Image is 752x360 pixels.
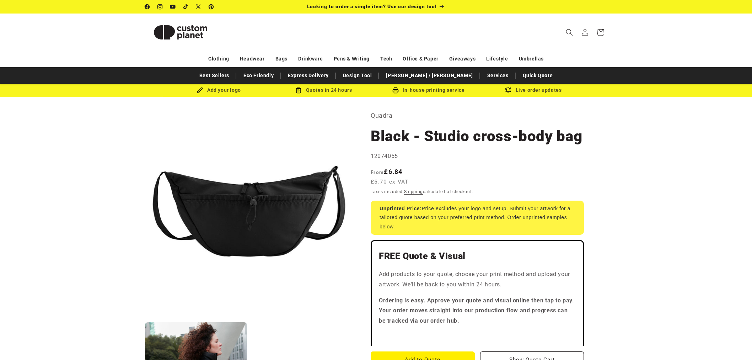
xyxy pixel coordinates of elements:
[379,269,576,290] p: Add products to your quote, choose your print method and upload your artwork. We'll be back to yo...
[371,168,403,175] strong: £6.84
[284,69,332,82] a: Express Delivery
[371,201,584,235] div: Price excludes your logo and setup. Submit your artwork for a tailored quote based on your prefer...
[382,69,476,82] a: [PERSON_NAME] / [PERSON_NAME]
[371,127,584,146] h1: Black - Studio cross-body bag
[275,53,288,65] a: Bags
[334,53,370,65] a: Pens & Writing
[197,87,203,94] img: Brush Icon
[298,53,323,65] a: Drinkware
[484,69,512,82] a: Services
[371,188,584,195] div: Taxes included. calculated at checkout.
[371,169,384,175] span: From
[379,250,576,262] h2: FREE Quote & Visual
[307,4,437,9] span: Looking to order a single item? Use our design tool
[208,53,229,65] a: Clothing
[166,86,271,95] div: Add your logo
[486,53,508,65] a: Lifestyle
[404,189,423,194] a: Shipping
[449,53,476,65] a: Giveaways
[380,206,422,211] strong: Unprinted Price:
[339,69,376,82] a: Design Tool
[379,332,576,339] iframe: Customer reviews powered by Trustpilot
[392,87,399,94] img: In-house printing
[240,69,277,82] a: Eco Friendly
[371,110,584,121] p: Quadra
[519,69,557,82] a: Quick Quote
[519,53,544,65] a: Umbrellas
[379,297,574,324] strong: Ordering is easy. Approve your quote and visual online then tap to pay. Your order moves straight...
[380,53,392,65] a: Tech
[505,87,511,94] img: Order updates
[371,178,409,186] span: £5.70 ex VAT
[196,69,233,82] a: Best Sellers
[481,86,586,95] div: Live order updates
[562,25,577,40] summary: Search
[145,16,216,48] img: Custom Planet
[403,53,438,65] a: Office & Paper
[295,87,302,94] img: Order Updates Icon
[143,14,219,51] a: Custom Planet
[271,86,376,95] div: Quotes in 24 hours
[240,53,265,65] a: Headwear
[371,153,398,159] span: 12074055
[376,86,481,95] div: In-house printing service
